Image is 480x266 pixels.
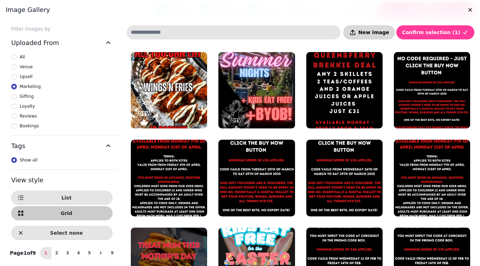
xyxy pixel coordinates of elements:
button: Uploaded From [11,32,113,53]
h3: Image gallery [6,6,474,14]
span: Venue [20,63,33,70]
img: Copy of Copy of Copy of Copy of Copy of Copy of Copy of Copy of Copy of Copy of Copy of Copy of C... [218,140,295,216]
img: Copy of Copy of Copy of Copy of Copy of Copy of Copy of Copy of Copy of Copy of Copy of Copy of C... [306,140,383,216]
label: Filter images by [6,25,118,32]
h3: View style [11,175,113,185]
button: next [95,247,107,259]
img: Copy of Copy of Copy of Copy of Black Burger Restaurant Menu .png [306,52,383,128]
span: New image [358,30,389,35]
nav: Pagination [40,247,118,259]
span: Gifting [20,93,34,100]
span: 5 [87,251,92,255]
img: Copy of Copy of Copy of Copy of Copy of Copy of Copy of Copy of Copy of Copy of Copy of Gold Blac... [394,140,470,216]
span: Show all [20,157,37,164]
img: Copy of Copy of Copy of Copy of Copy of Copy of Copy of Copy of Copy of Copy of Copy of Copy of C... [394,52,470,128]
span: Bookings [20,122,39,129]
span: Confirm selection ( 1 ) [402,30,460,35]
img: 527067003_18417783559099196_4324546756348105351_n.jpg [218,52,295,128]
button: List [11,191,113,205]
button: 4 [73,247,84,259]
button: 1 [40,247,51,259]
button: New image [343,25,395,39]
span: 2 [54,251,59,255]
img: 501761909_18408537655099196_6992773057893847836_n.jpg [131,52,207,128]
button: 3 [62,247,73,259]
button: 5 [84,247,95,259]
span: List [26,195,107,200]
button: 2 [51,247,62,259]
span: 3 [65,251,70,255]
span: 1 [43,251,49,255]
button: Grid [11,206,113,220]
span: Grid [26,211,107,216]
button: Confirm selection (1) [396,25,474,39]
button: 9 [107,247,118,259]
span: Select none [26,230,107,235]
button: Select none [11,226,113,240]
span: Loyalty [20,103,35,110]
span: Upsell [20,73,33,80]
p: Page 1 of 9 [7,249,39,256]
div: Tags [11,157,113,169]
span: 9 [109,251,115,255]
span: 4 [76,251,81,255]
span: All [20,53,25,61]
img: Copy of Copy of Copy of Copy of Copy of Copy of Copy of Copy of Copy of Copy of Copy of Gold Blac... [131,140,207,216]
div: Uploaded From [11,53,113,135]
button: Tags [11,135,113,157]
span: Marketing [20,83,41,90]
span: Reviews [20,113,37,120]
